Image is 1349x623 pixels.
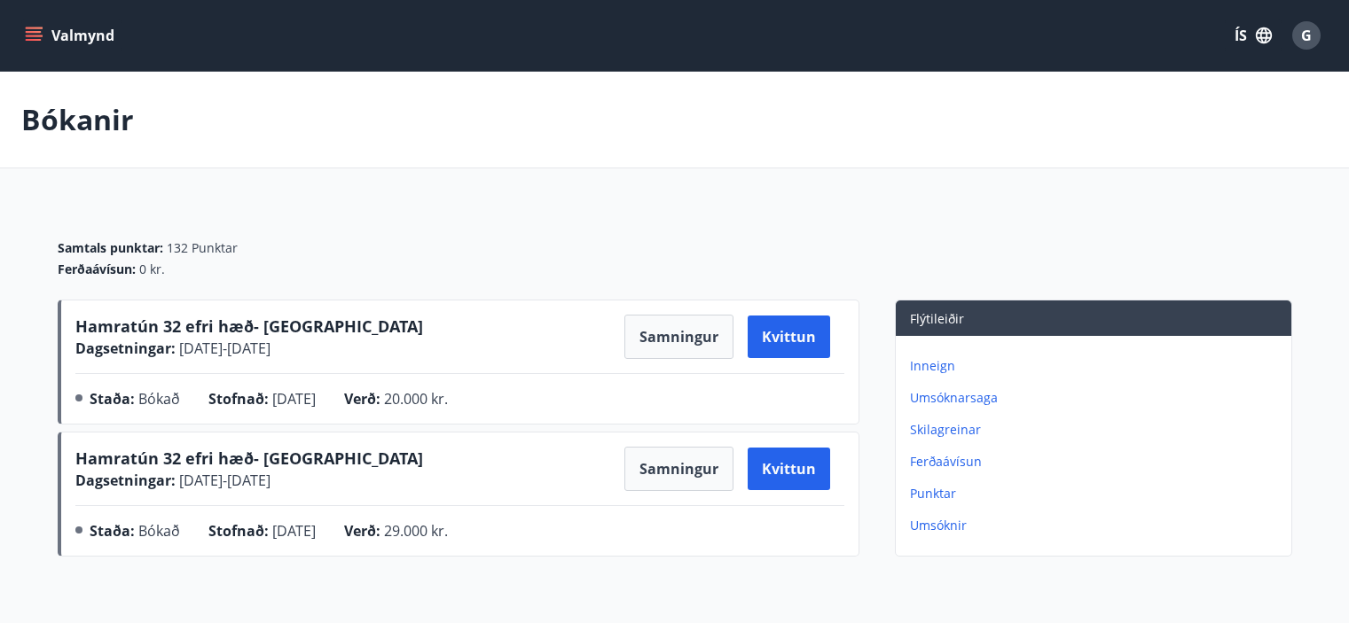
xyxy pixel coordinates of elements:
[176,339,271,358] span: [DATE] - [DATE]
[58,239,163,257] span: Samtals punktar :
[910,453,1284,471] p: Ferðaávísun
[1225,19,1282,51] button: ÍS
[208,521,269,541] span: Stofnað :
[167,239,238,257] span: 132 Punktar
[910,485,1284,502] p: Punktar
[1285,14,1328,57] button: G
[344,389,380,409] span: Verð :
[748,315,830,358] button: Kvittun
[910,421,1284,439] p: Skilagreinar
[138,389,180,409] span: Bókað
[75,339,176,358] span: Dagsetningar :
[910,389,1284,407] p: Umsóknarsaga
[139,261,165,278] span: 0 kr.
[748,448,830,490] button: Kvittun
[344,521,380,541] span: Verð :
[75,471,176,490] span: Dagsetningar :
[75,315,423,337] span: Hamratún 32 efri hæð- [GEOGRAPHIC_DATA]
[624,315,733,359] button: Samningur
[624,447,733,491] button: Samningur
[384,389,448,409] span: 20.000 kr.
[384,521,448,541] span: 29.000 kr.
[176,471,271,490] span: [DATE] - [DATE]
[1301,26,1312,45] span: G
[208,389,269,409] span: Stofnað :
[21,100,134,139] p: Bókanir
[58,261,136,278] span: Ferðaávísun :
[272,521,316,541] span: [DATE]
[21,19,122,51] button: menu
[90,521,135,541] span: Staða :
[90,389,135,409] span: Staða :
[910,310,964,327] span: Flýtileiðir
[272,389,316,409] span: [DATE]
[910,517,1284,534] p: Umsóknir
[910,357,1284,375] p: Inneign
[75,448,423,469] span: Hamratún 32 efri hæð- [GEOGRAPHIC_DATA]
[138,521,180,541] span: Bókað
